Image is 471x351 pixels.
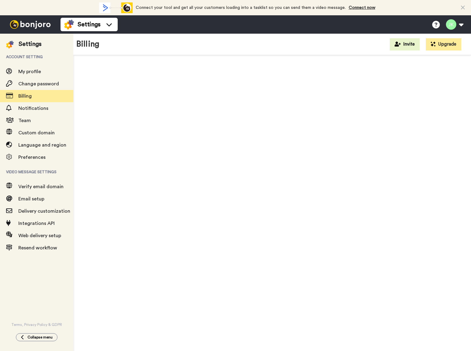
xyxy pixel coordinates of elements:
[18,106,48,111] span: Notifications
[349,6,375,10] a: Connect now
[18,221,55,226] span: Integrations API
[18,196,44,201] span: Email setup
[78,20,101,29] span: Settings
[18,209,70,214] span: Delivery customization
[18,118,31,123] span: Team
[7,20,53,29] img: bj-logo-header-white.svg
[18,130,55,135] span: Custom domain
[18,143,66,147] span: Language and region
[136,6,346,10] span: Connect your tool and get all your customers loading into a tasklist so you can send them a video...
[28,335,53,340] span: Collapse menu
[6,41,14,48] img: settings-colored.svg
[18,233,61,238] span: Web delivery setup
[99,2,133,13] div: animation
[426,38,461,50] button: Upgrade
[16,333,57,341] button: Collapse menu
[18,81,59,86] span: Change password
[64,20,74,29] img: settings-colored.svg
[18,245,57,250] span: Resend workflow
[19,40,42,48] div: Settings
[18,184,64,189] span: Verify email domain
[18,94,32,99] span: Billing
[390,38,420,50] button: Invite
[18,155,46,160] span: Preferences
[18,69,41,74] span: My profile
[76,40,99,49] h1: Billing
